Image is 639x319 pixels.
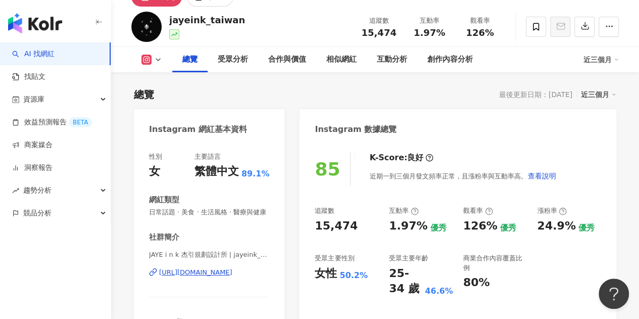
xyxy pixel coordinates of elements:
[315,266,337,282] div: 女性
[461,16,499,26] div: 觀看率
[149,164,160,179] div: 女
[599,279,629,309] iframe: Help Scout Beacon - Open
[326,54,357,66] div: 相似網紅
[149,124,247,135] div: Instagram 網紅基本資料
[315,124,397,135] div: Instagram 數據總覽
[463,218,498,234] div: 126%
[463,254,527,272] div: 商業合作內容覆蓋比例
[537,218,575,234] div: 24.9%
[12,117,92,127] a: 效益預測報告BETA
[134,87,154,102] div: 總覽
[537,206,567,215] div: 漲粉率
[315,206,334,215] div: 追蹤數
[369,152,433,163] div: K-Score :
[241,168,270,179] span: 89.1%
[389,254,428,263] div: 受眾主要年齡
[377,54,407,66] div: 互動分析
[389,218,427,234] div: 1.97%
[389,206,419,215] div: 互動率
[194,164,239,179] div: 繁體中文
[361,27,396,38] span: 15,474
[12,72,45,82] a: 找貼文
[169,14,245,26] div: jayeink_taiwan
[131,12,162,42] img: KOL Avatar
[149,208,269,217] span: 日常話題 · 美食 · 生活風格 · 醫療與健康
[159,268,232,277] div: [URL][DOMAIN_NAME]
[149,152,162,161] div: 性別
[389,266,422,297] div: 25-34 歲
[194,152,221,161] div: 主要語言
[12,187,19,194] span: rise
[315,254,354,263] div: 受眾主要性別
[527,166,556,186] button: 查看說明
[12,163,53,173] a: 洞察報告
[149,268,269,277] a: [URL][DOMAIN_NAME]
[578,222,595,234] div: 優秀
[407,152,423,163] div: 良好
[8,13,62,33] img: logo
[315,218,358,234] div: 15,474
[499,90,572,99] div: 最後更新日期：[DATE]
[427,54,473,66] div: 創作內容分析
[360,16,398,26] div: 追蹤數
[12,49,55,59] a: searchAI 找網紅
[149,195,179,205] div: 網紅類型
[23,202,52,224] span: 競品分析
[268,54,306,66] div: 合作與價值
[425,286,453,297] div: 46.6%
[369,166,556,186] div: 近期一到三個月發文頻率正常，且漲粉率與互動率高。
[583,52,619,68] div: 近三個月
[430,222,446,234] div: 優秀
[466,28,494,38] span: 126%
[410,16,449,26] div: 互動率
[463,206,493,215] div: 觀看率
[23,88,44,111] span: 資源庫
[12,140,53,150] a: 商案媒合
[339,270,368,281] div: 50.2%
[527,172,556,180] span: 查看說明
[315,159,340,179] div: 85
[23,179,52,202] span: 趨勢分析
[149,250,269,259] span: JAYE i n k 杰引規劃設計所 | jayeink_taiwan
[463,275,490,291] div: 80%
[414,28,445,38] span: 1.97%
[149,232,179,243] div: 社群簡介
[500,222,516,234] div: 優秀
[218,54,248,66] div: 受眾分析
[182,54,198,66] div: 總覽
[581,88,616,101] div: 近三個月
